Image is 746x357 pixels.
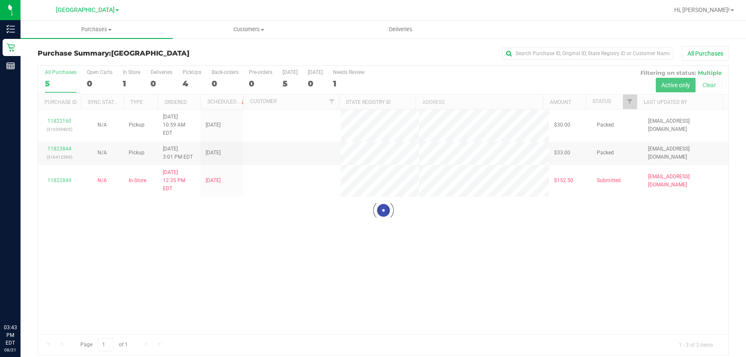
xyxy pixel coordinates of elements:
p: 08/21 [4,347,17,353]
span: Purchases [21,26,173,33]
inline-svg: Retail [6,43,15,52]
a: Deliveries [324,21,477,38]
input: Search Purchase ID, Original ID, State Registry ID or Customer Name... [502,47,673,60]
inline-svg: Reports [6,62,15,70]
span: Customers [173,26,324,33]
span: Deliveries [377,26,424,33]
inline-svg: Inventory [6,25,15,33]
button: All Purchases [682,46,729,61]
iframe: Resource center [9,289,34,314]
a: Customers [173,21,325,38]
span: Hi, [PERSON_NAME]! [674,6,730,13]
span: [GEOGRAPHIC_DATA] [111,49,189,57]
p: 03:43 PM EDT [4,324,17,347]
a: Purchases [21,21,173,38]
h3: Purchase Summary: [38,50,268,57]
span: [GEOGRAPHIC_DATA] [56,6,115,14]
